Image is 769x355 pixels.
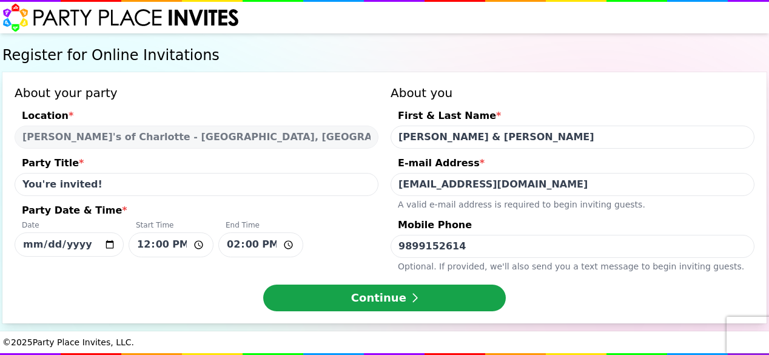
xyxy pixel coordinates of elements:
h3: About you [391,84,754,101]
div: End Time [218,220,303,232]
img: Party Place Invites [2,3,240,32]
div: First & Last Name [391,109,754,126]
input: First & Last Name* [391,126,754,149]
div: Location [15,109,378,126]
h1: Register for Online Invitations [2,46,767,65]
div: A valid e-mail address is required to begin inviting guests. [391,196,754,211]
div: Party Title [15,156,378,173]
input: Party Date & Time*DateStart TimeEnd Time [129,232,213,257]
input: Party Date & Time*DateStart TimeEnd Time [15,232,124,257]
div: Start Time [129,220,213,232]
input: Party Title* [15,173,378,196]
div: Mobile Phone [391,218,754,235]
input: Party Date & Time*DateStart TimeEnd Time [218,232,303,257]
div: Optional. If provided, we ' ll also send you a text message to begin inviting guests. [391,258,754,272]
div: Party Date & Time [15,203,378,220]
h3: About your party [15,84,378,101]
div: Date [15,220,124,232]
button: Continue [263,285,506,311]
div: E-mail Address [391,156,754,173]
select: Location* [15,126,378,149]
div: © 2025 Party Place Invites, LLC. [2,331,767,353]
input: E-mail Address*A valid e-mail address is required to begin inviting guests. [391,173,754,196]
input: Mobile PhoneOptional. If provided, we'll also send you a text message to begin inviting guests. [391,235,754,258]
